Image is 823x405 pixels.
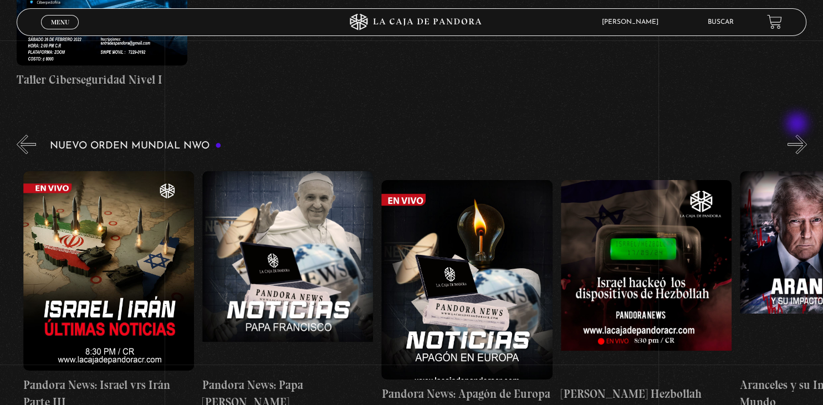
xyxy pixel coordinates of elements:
[47,28,73,35] span: Cerrar
[50,141,222,151] h3: Nuevo Orden Mundial NWO
[767,14,782,29] a: View your shopping cart
[17,71,187,89] h4: Taller Ciberseguridad Nivel I
[788,135,807,154] button: Next
[17,135,36,154] button: Previous
[381,385,552,403] h4: Pandora News: Apagón de Europa
[596,19,669,25] span: [PERSON_NAME]
[51,19,69,25] span: Menu
[561,385,732,403] h4: [PERSON_NAME] Hezbollah
[708,19,734,25] a: Buscar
